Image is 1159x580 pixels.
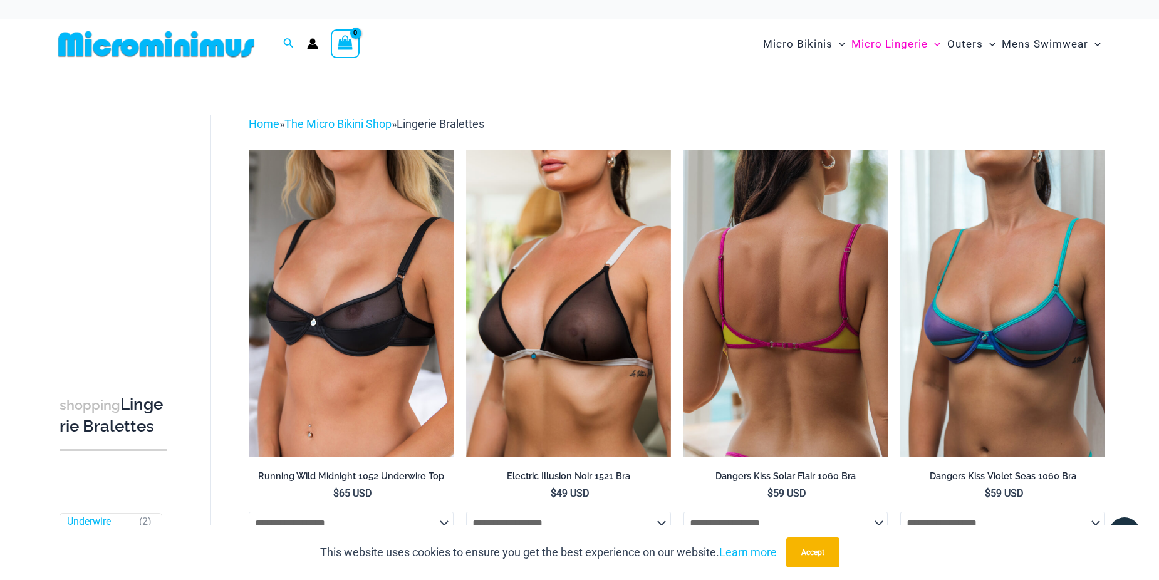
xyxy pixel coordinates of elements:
a: Micro BikinisMenu ToggleMenu Toggle [760,25,848,63]
a: Dangers Kiss Solar Flair 1060 Bra [683,470,888,487]
img: MM SHOP LOGO FLAT [53,30,259,58]
a: View Shopping Cart, empty [331,29,360,58]
span: Outers [947,28,983,60]
span: $ [767,487,773,499]
bdi: 65 USD [333,487,372,499]
span: Menu Toggle [1088,28,1101,60]
span: » » [249,117,484,130]
a: OutersMenu ToggleMenu Toggle [944,25,999,63]
a: The Micro Bikini Shop [284,117,392,130]
span: Menu Toggle [833,28,845,60]
a: Dangers Kiss Violet Seas 1060 Bra 01Dangers Kiss Violet Seas 1060 Bra 611 Micro 04Dangers Kiss Vi... [900,150,1105,457]
img: Running Wild Midnight 1052 Top 01 [249,150,454,457]
span: Menu Toggle [928,28,940,60]
span: shopping [60,397,120,413]
button: Accept [786,537,839,567]
img: Dangers Kiss Solar Flair 1060 Bra 02 [683,150,888,457]
span: $ [551,487,556,499]
bdi: 59 USD [767,487,806,499]
span: Lingerie Bralettes [397,117,484,130]
nav: Site Navigation [758,23,1106,65]
a: Account icon link [307,38,318,49]
span: Mens Swimwear [1002,28,1088,60]
span: Micro Lingerie [851,28,928,60]
iframe: TrustedSite Certified [60,105,172,355]
a: Dangers Kiss Violet Seas 1060 Bra [900,470,1105,487]
span: $ [985,487,990,499]
a: Search icon link [283,36,294,52]
bdi: 49 USD [551,487,590,499]
span: $ [333,487,339,499]
span: Micro Bikinis [763,28,833,60]
a: Electric Illusion Noir 1521 Bra [466,470,671,487]
a: Running Wild Midnight 1052 Underwire Top [249,470,454,487]
span: ( ) [139,515,152,542]
p: This website uses cookies to ensure you get the best experience on our website. [320,543,777,562]
a: Underwire Tops [67,515,133,542]
img: Dangers Kiss Violet Seas 1060 Bra 01 [900,150,1105,457]
span: Menu Toggle [983,28,995,60]
img: Electric Illusion Noir 1521 Bra 01 [466,150,671,457]
h2: Electric Illusion Noir 1521 Bra [466,470,671,482]
a: Micro LingerieMenu ToggleMenu Toggle [848,25,943,63]
h2: Running Wild Midnight 1052 Underwire Top [249,470,454,482]
a: Mens SwimwearMenu ToggleMenu Toggle [999,25,1104,63]
a: Learn more [719,546,777,559]
a: Dangers Kiss Solar Flair 1060 Bra 01Dangers Kiss Solar Flair 1060 Bra 02Dangers Kiss Solar Flair ... [683,150,888,457]
h2: Dangers Kiss Violet Seas 1060 Bra [900,470,1105,482]
span: 2 [142,515,148,527]
a: Running Wild Midnight 1052 Top 01Running Wild Midnight 1052 Top 6052 Bottom 06Running Wild Midnig... [249,150,454,457]
a: Electric Illusion Noir 1521 Bra 01Electric Illusion Noir 1521 Bra 682 Thong 07Electric Illusion N... [466,150,671,457]
a: Home [249,117,279,130]
bdi: 59 USD [985,487,1024,499]
h2: Dangers Kiss Solar Flair 1060 Bra [683,470,888,482]
h3: Lingerie Bralettes [60,394,167,437]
